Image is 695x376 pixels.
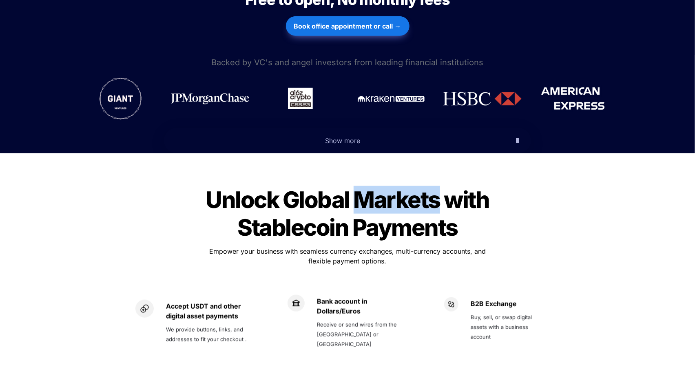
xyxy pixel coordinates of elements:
[286,12,409,40] a: Book office appointment or call →
[164,128,531,153] button: Show more
[317,297,369,315] strong: Bank account in Dollars/Euros
[325,137,361,145] span: Show more
[166,326,247,343] span: We provide buttons, links, and addresses to fit your checkout .
[286,16,409,36] button: Book office appointment or call →
[206,186,494,241] span: Unlock Global Markets with Stablecoin Payments
[166,302,243,320] strong: Accept USDT and other digital asset payments
[471,314,533,340] span: Buy, sell, or swap digital assets with a business account
[209,247,488,265] span: Empower your business with seamless currency exchanges, multi-currency accounts, and flexible pay...
[317,321,398,347] span: Receive or send wires from the [GEOGRAPHIC_DATA] or [GEOGRAPHIC_DATA]
[294,22,401,30] strong: Book office appointment or call →
[471,300,517,308] strong: B2B Exchange
[212,58,484,67] span: Backed by VC's and angel investors from leading financial institutions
